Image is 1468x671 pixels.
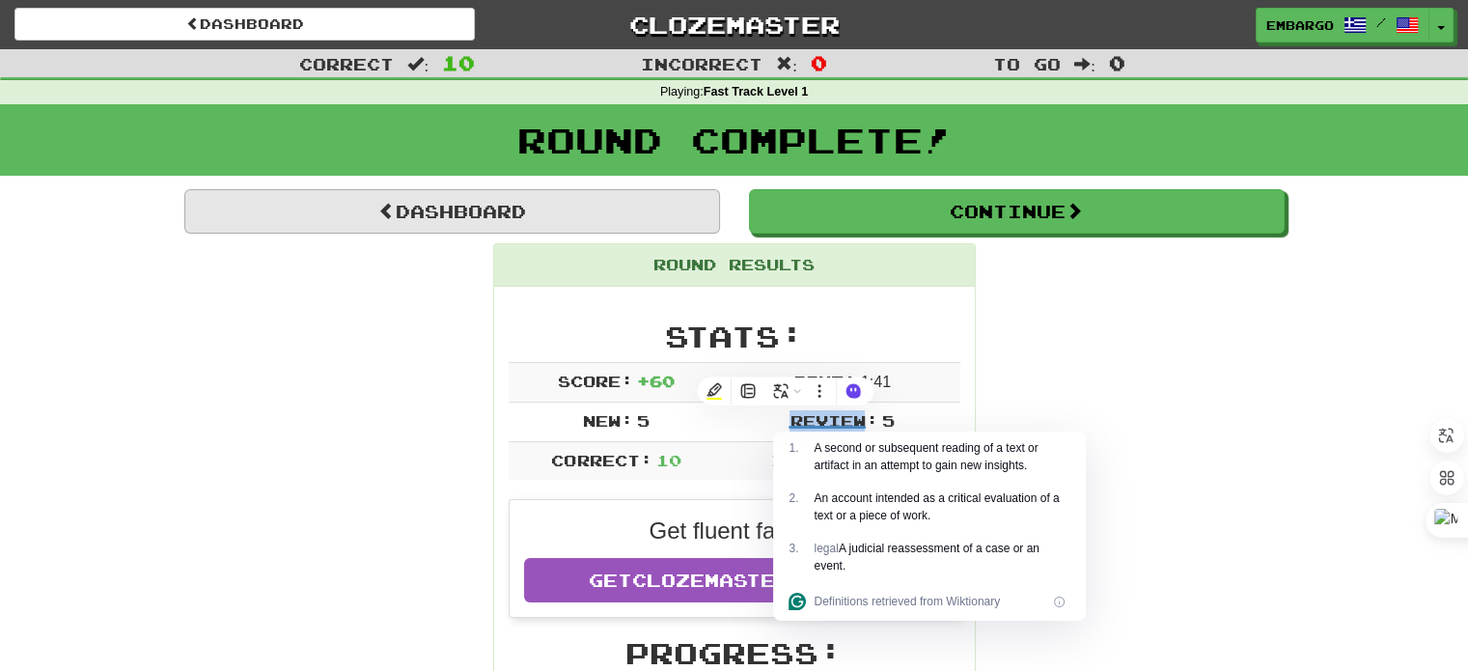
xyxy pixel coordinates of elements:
span: embargo [1266,16,1334,34]
a: GetClozemaster Pro [524,558,945,602]
a: Clozemaster [504,8,964,42]
p: Get fluent faster. [524,515,945,547]
span: Incorrect [641,54,762,73]
span: Time: [793,372,856,390]
a: Dashboard [14,8,475,41]
span: To go [993,54,1061,73]
span: 10 [442,51,475,74]
a: embargo / [1256,8,1429,42]
a: Dashboard [184,189,720,234]
span: 10 [656,451,681,469]
span: : [776,56,797,72]
span: : [407,56,429,72]
span: Correct [299,54,394,73]
span: 0 [811,51,827,74]
div: Round Results [494,244,975,287]
span: Incorrect: [771,451,897,469]
h2: Stats: [509,321,960,352]
span: + 60 [637,372,675,390]
span: Review: [789,411,877,430]
span: Score: [558,372,633,390]
h2: Progress: [509,637,960,669]
span: : [1074,56,1095,72]
span: Correct: [551,451,651,469]
span: 0 [1109,51,1125,74]
button: Continue [749,189,1285,234]
h1: Round Complete! [7,121,1461,159]
span: 1 : 41 [861,374,891,390]
span: New: [583,411,633,430]
span: 5 [637,411,650,430]
span: Clozemaster Pro [632,570,847,591]
strong: Fast Track Level 1 [704,85,809,98]
span: 5 [882,411,895,430]
span: / [1376,15,1386,29]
